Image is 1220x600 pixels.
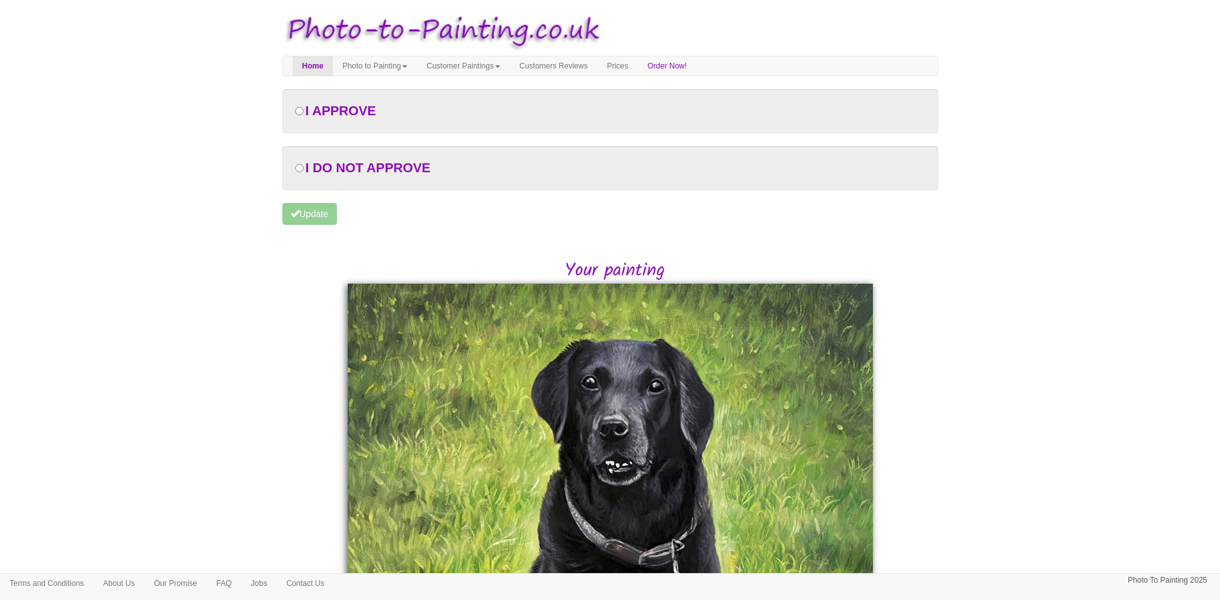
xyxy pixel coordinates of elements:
a: Order Now! [638,56,696,76]
a: Home [293,56,333,76]
a: Contact Us [277,574,334,593]
img: Photo to Painting [276,6,604,56]
a: Customers Reviews [510,56,598,76]
a: Our Promise [144,574,206,593]
span: I APPROVE [305,104,376,118]
a: About Us [94,574,144,593]
p: Photo To Painting 2025 [1128,574,1207,587]
h2: Your painting [292,261,938,281]
a: Jobs [241,574,277,593]
a: Prices [598,56,638,76]
span: I DO NOT APPROVE [305,161,430,175]
a: FAQ [207,574,241,593]
a: Customer Paintings [417,56,510,76]
a: Photo to Painting [333,56,417,76]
